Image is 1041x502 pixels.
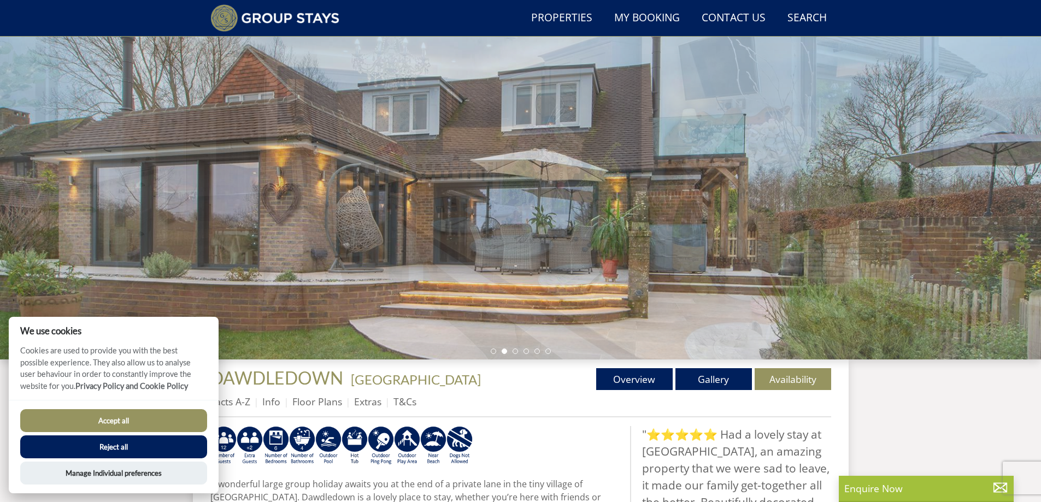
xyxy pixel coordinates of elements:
a: Info [262,395,280,408]
img: AD_4nXcpX5uDwed6-YChlrI2BYOgXwgg3aqYHOhRm0XfZB-YtQW2NrmeCr45vGAfVKUq4uWnc59ZmEsEzoF5o39EWARlT1ewO... [342,426,368,465]
button: Reject all [20,435,207,458]
p: Cookies are used to provide you with the best possible experience. They also allow us to analyse ... [9,345,219,400]
a: [GEOGRAPHIC_DATA] [351,371,481,387]
img: AD_4nXdPSBEaVp0EOHgjd_SfoFIrFHWGUlnM1gBGEyPIIFTzO7ltJfOAwWr99H07jkNDymzSoP9drf0yfO4PGVIPQURrO1qZm... [315,426,342,465]
span: DAWDLEDOWN [210,367,343,388]
a: Facts A-Z [210,395,250,408]
a: Gallery [675,368,752,390]
h2: We use cookies [9,326,219,336]
a: T&Cs [393,395,416,408]
img: AD_4nXeyNBIiEViFqGkFxeZn-WxmRvSobfXIejYCAwY7p4slR9Pvv7uWB8BWWl9Rip2DDgSCjKzq0W1yXMRj2G_chnVa9wg_L... [210,426,237,465]
a: Availability [755,368,831,390]
img: AD_4nXeeKAYjkuG3a2x-X3hFtWJ2Y0qYZCJFBdSEqgvIh7i01VfeXxaPOSZiIn67hladtl6xx588eK4H21RjCP8uLcDwdSe_I... [289,426,315,465]
a: Extras [354,395,381,408]
button: Manage Individual preferences [20,462,207,485]
button: Accept all [20,409,207,432]
a: Contact Us [697,6,770,31]
p: Enquire Now [844,481,1008,495]
a: My Booking [610,6,684,31]
img: AD_4nXfkFtrpaXUtUFzPNUuRY6lw1_AXVJtVz-U2ei5YX5aGQiUrqNXS9iwbJN5FWUDjNILFFLOXd6gEz37UJtgCcJbKwxVV0... [446,426,473,465]
img: AD_4nXedYSikxxHOHvwVe1zj-uvhWiDuegjd4HYl2n2bWxGQmKrAZgnJMrbhh58_oki_pZTOANg4PdWvhHYhVneqXfw7gvoLH... [368,426,394,465]
a: Floor Plans [292,395,342,408]
a: Overview [596,368,673,390]
img: AD_4nXfRzBlt2m0mIteXDhAcJCdmEApIceFt1SPvkcB48nqgTZkfMpQlDmULa47fkdYiHD0skDUgcqepViZHFLjVKS2LWHUqM... [263,426,289,465]
a: Search [783,6,831,31]
img: AD_4nXfjdDqPkGBf7Vpi6H87bmAUe5GYCbodrAbU4sf37YN55BCjSXGx5ZgBV7Vb9EJZsXiNVuyAiuJUB3WVt-w9eJ0vaBcHg... [394,426,420,465]
img: AD_4nXe7lJTbYb9d3pOukuYsm3GQOjQ0HANv8W51pVFfFFAC8dZrqJkVAnU455fekK_DxJuzpgZXdFqYqXRzTpVfWE95bX3Bz... [420,426,446,465]
img: Group Stays [210,4,340,32]
a: DAWDLEDOWN [210,367,346,388]
a: Properties [527,6,597,31]
a: Privacy Policy and Cookie Policy [75,381,188,391]
span: - [346,371,481,387]
img: AD_4nXeP6WuvG491uY6i5ZIMhzz1N248Ei-RkDHdxvvjTdyF2JXhbvvI0BrTCyeHgyWBEg8oAgd1TvFQIsSlzYPCTB7K21VoI... [237,426,263,465]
